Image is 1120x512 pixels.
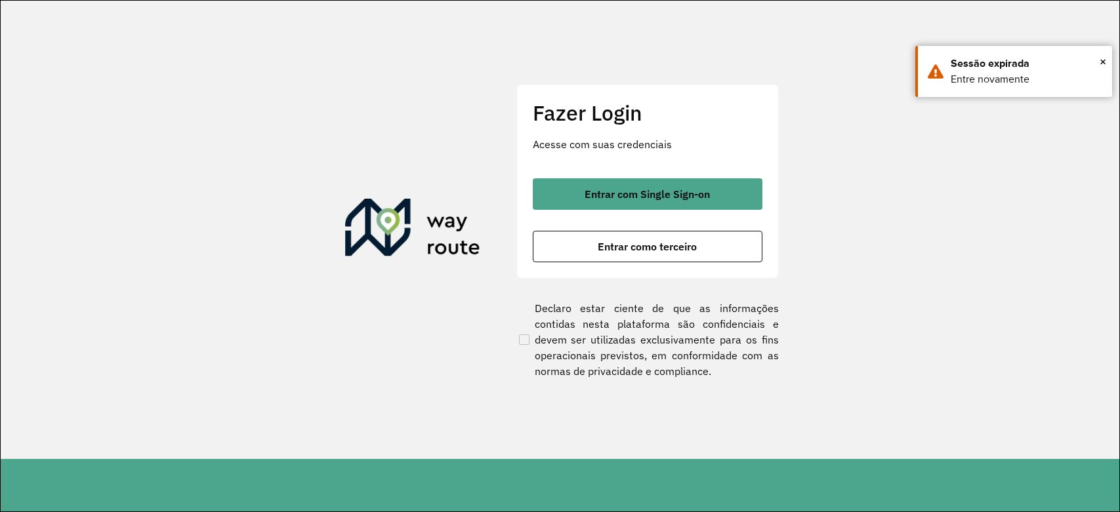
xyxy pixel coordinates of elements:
div: Sessão expirada [951,56,1102,71]
h2: Fazer Login [533,100,762,125]
span: × [1100,52,1106,71]
button: Close [1100,52,1106,71]
p: Acesse com suas credenciais [533,136,762,152]
img: Roteirizador AmbevTech [345,199,480,262]
button: button [533,178,762,210]
div: Entre novamente [951,71,1102,87]
label: Declaro estar ciente de que as informações contidas nesta plataforma são confidenciais e devem se... [516,300,779,379]
span: Entrar como terceiro [598,241,697,252]
span: Entrar com Single Sign-on [585,189,710,199]
button: button [533,231,762,262]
